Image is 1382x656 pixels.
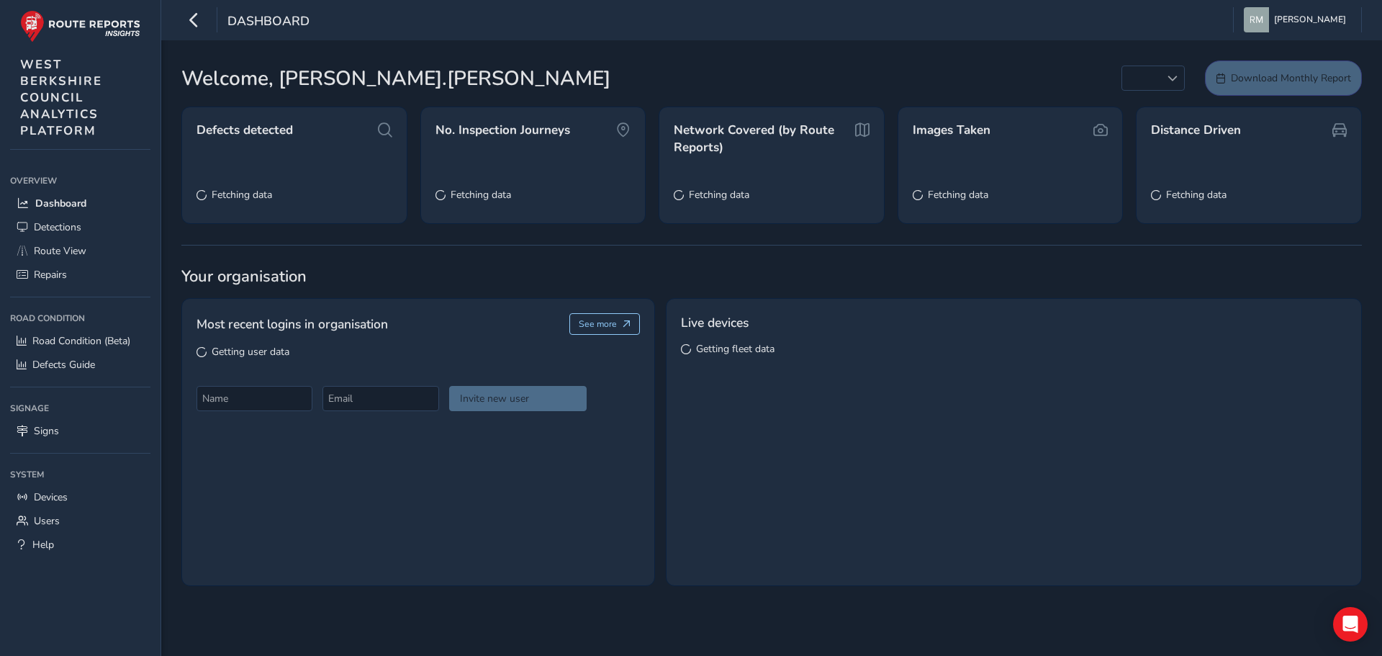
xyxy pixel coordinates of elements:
[181,266,1362,287] span: Your organisation
[435,122,570,139] span: No. Inspection Journeys
[569,313,641,335] button: See more
[20,10,140,42] img: rr logo
[322,386,438,411] input: Email
[10,329,150,353] a: Road Condition (Beta)
[451,188,511,202] span: Fetching data
[34,244,86,258] span: Route View
[10,353,150,377] a: Defects Guide
[674,122,849,156] span: Network Covered (by Route Reports)
[689,188,749,202] span: Fetching data
[913,122,990,139] span: Images Taken
[197,315,388,333] span: Most recent logins in organisation
[10,397,150,419] div: Signage
[1244,7,1269,32] img: diamond-layout
[10,192,150,215] a: Dashboard
[10,239,150,263] a: Route View
[34,490,68,504] span: Devices
[181,63,610,94] span: Welcome, [PERSON_NAME].[PERSON_NAME]
[197,122,293,139] span: Defects detected
[35,197,86,210] span: Dashboard
[34,514,60,528] span: Users
[10,307,150,329] div: Road Condition
[34,268,67,282] span: Repairs
[32,538,54,552] span: Help
[1244,7,1351,32] button: [PERSON_NAME]
[10,533,150,557] a: Help
[32,358,95,372] span: Defects Guide
[1333,607,1368,642] div: Open Intercom Messenger
[1151,122,1241,139] span: Distance Driven
[579,318,617,330] span: See more
[1166,188,1227,202] span: Fetching data
[32,334,130,348] span: Road Condition (Beta)
[1274,7,1346,32] span: [PERSON_NAME]
[696,342,774,356] span: Getting fleet data
[212,188,272,202] span: Fetching data
[10,215,150,239] a: Detections
[10,170,150,192] div: Overview
[10,509,150,533] a: Users
[10,263,150,287] a: Repairs
[10,464,150,485] div: System
[34,220,81,234] span: Detections
[681,313,749,332] span: Live devices
[212,345,289,359] span: Getting user data
[197,386,312,411] input: Name
[20,56,102,139] span: WEST BERKSHIRE COUNCIL ANALYTICS PLATFORM
[10,419,150,443] a: Signs
[10,485,150,509] a: Devices
[928,188,988,202] span: Fetching data
[34,424,59,438] span: Signs
[227,12,310,32] span: Dashboard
